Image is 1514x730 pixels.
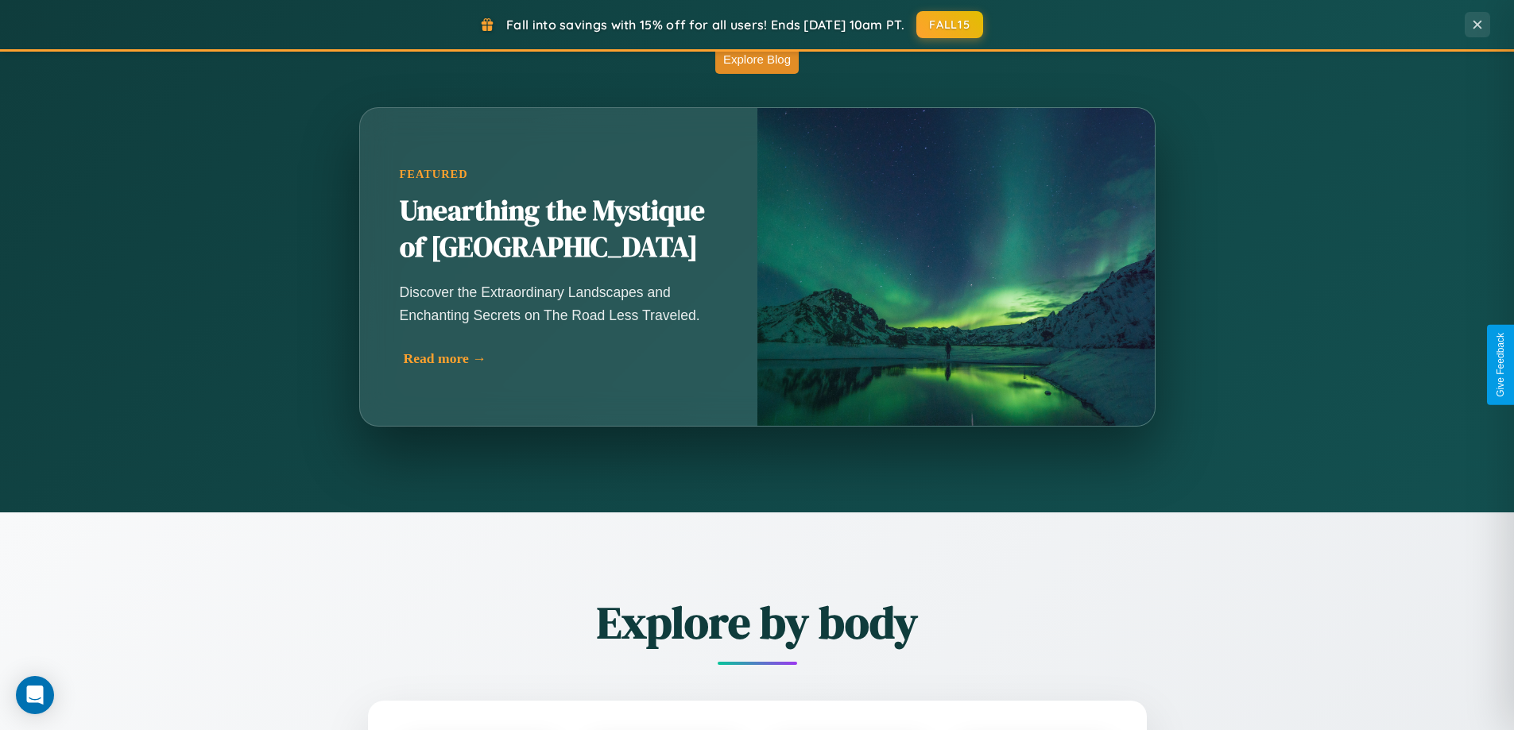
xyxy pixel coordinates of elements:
span: Fall into savings with 15% off for all users! Ends [DATE] 10am PT. [506,17,904,33]
div: Open Intercom Messenger [16,676,54,714]
div: Read more → [404,350,722,367]
div: Give Feedback [1495,333,1506,397]
div: Featured [400,168,718,181]
p: Discover the Extraordinary Landscapes and Enchanting Secrets on The Road Less Traveled. [400,281,718,326]
h2: Explore by body [281,592,1234,653]
button: Explore Blog [715,44,799,74]
button: FALL15 [916,11,983,38]
h2: Unearthing the Mystique of [GEOGRAPHIC_DATA] [400,193,718,266]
